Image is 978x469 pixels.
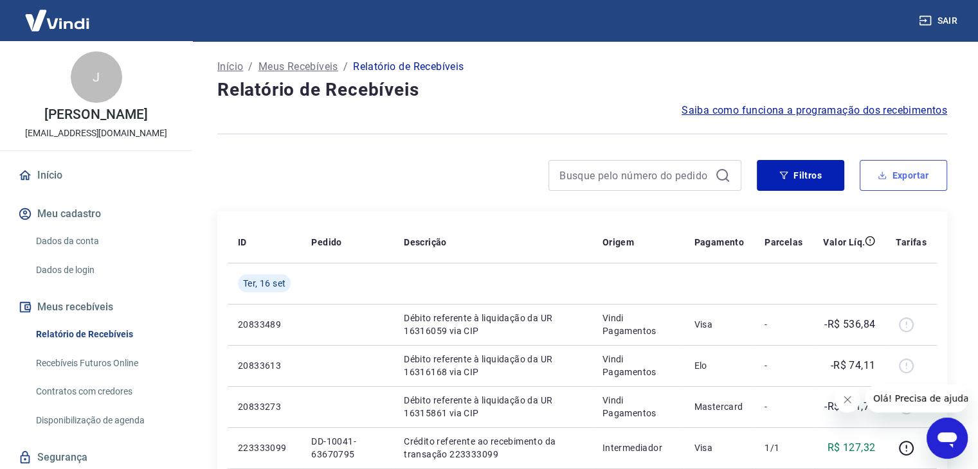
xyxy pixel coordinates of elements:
a: Meus Recebíveis [258,59,338,75]
a: Dados da conta [31,228,177,254]
p: [EMAIL_ADDRESS][DOMAIN_NAME] [25,127,167,140]
p: -R$ 536,84 [824,317,875,332]
a: Saiba como funciona a programação dos recebimentos [682,103,947,118]
p: 20833613 [238,359,291,372]
p: Origem [602,236,634,249]
p: 1/1 [765,441,802,454]
p: 20833489 [238,318,291,331]
a: Recebíveis Futuros Online [31,350,177,376]
p: / [248,59,253,75]
p: - [765,359,802,372]
p: Débito referente à liquidação da UR 16316059 via CIP [404,312,582,337]
p: - [765,400,802,413]
a: Relatório de Recebíveis [31,321,177,348]
button: Exportar [860,160,947,191]
img: Vindi [15,1,99,40]
p: Tarifas [896,236,927,249]
button: Meus recebíveis [15,293,177,321]
a: Contratos com credores [31,378,177,405]
span: Olá! Precisa de ajuda? [8,9,108,19]
button: Meu cadastro [15,200,177,228]
h4: Relatório de Recebíveis [217,77,947,103]
span: Ter, 16 set [243,277,285,290]
p: Parcelas [765,236,802,249]
input: Busque pelo número do pedido [559,166,710,185]
p: Pagamento [694,236,744,249]
p: Débito referente à liquidação da UR 16315861 via CIP [404,394,582,420]
button: Filtros [757,160,844,191]
p: Vindi Pagamentos [602,353,674,378]
p: Descrição [404,236,447,249]
iframe: Mensagem da empresa [865,384,968,412]
p: - [765,318,802,331]
a: Início [217,59,243,75]
p: [PERSON_NAME] [44,108,147,121]
div: J [71,51,122,103]
p: -R$ 651,79 [824,399,875,414]
iframe: Fechar mensagem [835,387,860,412]
p: Intermediador [602,441,674,454]
p: Elo [694,359,744,372]
p: R$ 127,32 [828,440,876,456]
p: Mastercard [694,400,744,413]
p: Visa [694,441,744,454]
p: / [343,59,348,75]
p: Vindi Pagamentos [602,394,674,420]
a: Dados de login [31,257,177,283]
p: ID [238,236,247,249]
p: Vindi Pagamentos [602,312,674,337]
a: Disponibilização de agenda [31,407,177,434]
p: 20833273 [238,400,291,413]
p: Relatório de Recebíveis [353,59,464,75]
p: -R$ 74,11 [831,358,876,373]
button: Sair [916,9,963,33]
p: Crédito referente ao recebimento da transação 223333099 [404,435,582,461]
p: DD-10041-63670795 [311,435,383,461]
iframe: Botão para abrir a janela de mensagens [927,418,968,459]
p: Visa [694,318,744,331]
p: Pedido [311,236,341,249]
p: Valor Líq. [823,236,865,249]
p: Débito referente à liquidação da UR 16316168 via CIP [404,353,582,378]
a: Início [15,161,177,190]
p: 223333099 [238,441,291,454]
